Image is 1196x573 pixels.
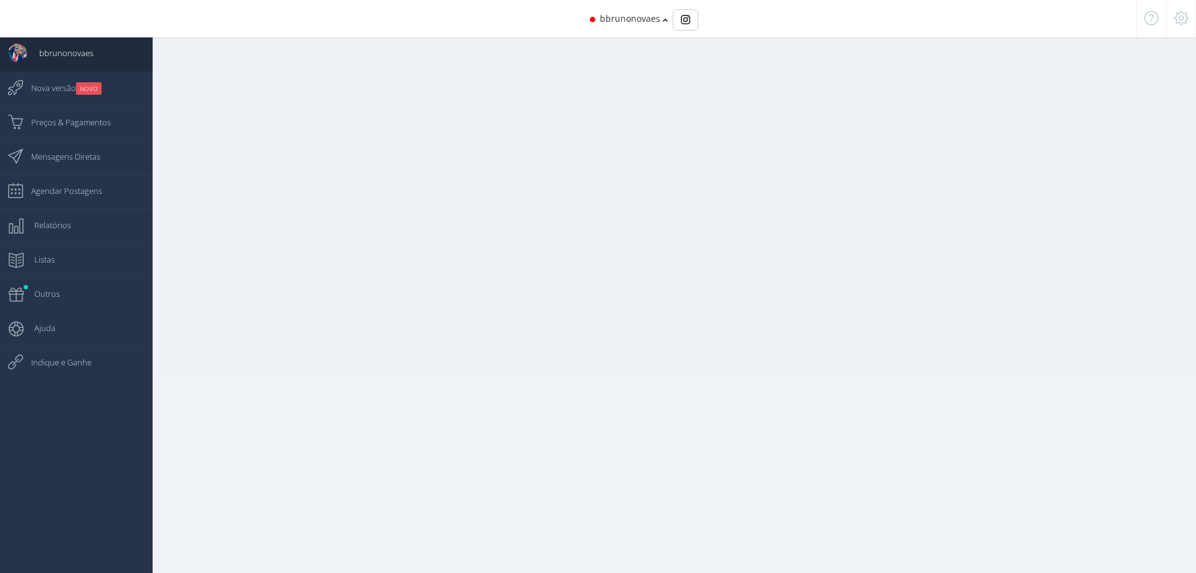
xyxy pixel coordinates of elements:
small: NOVO [76,82,102,95]
span: Outros [22,278,60,309]
span: Mensagens Diretas [19,141,100,172]
span: Relatórios [22,209,71,241]
span: Indique e Ganhe [19,347,92,378]
img: User Image [8,44,27,62]
span: Preços & Pagamentos [19,107,111,138]
span: Ajuda [22,312,55,344]
img: Instagram_simple_icon.svg [681,15,690,24]
span: Nova versão [19,72,102,104]
span: bbrunonovaes [27,37,93,69]
span: bbrunonovaes [600,12,660,24]
div: Basic example [673,9,698,31]
span: Listas [22,244,55,275]
span: Agendar Postagens [19,175,102,206]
